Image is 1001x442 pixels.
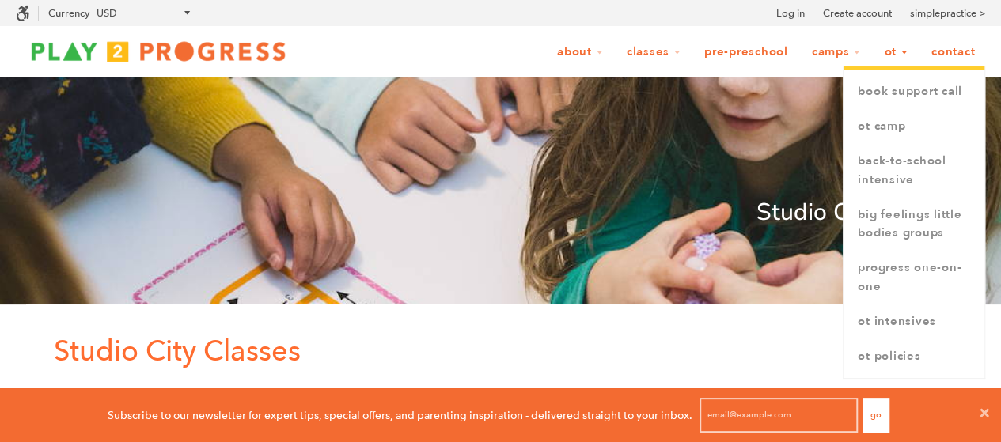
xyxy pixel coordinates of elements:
p: Subscribe to our newsletter for expert tips, special offers, and parenting inspiration - delivere... [108,406,692,424]
a: Pre-Preschool [694,37,798,67]
a: Classes [616,37,691,67]
a: simplepractice > [910,6,985,21]
a: Big Feelings Little Bodies Groups [844,198,984,251]
input: email@example.com [700,398,858,433]
a: About [547,37,613,67]
a: OT Intensives [844,304,984,339]
label: Currency [48,7,89,19]
a: OT Camp [844,109,984,144]
img: Play2Progress logo [16,36,301,67]
button: Go [863,398,889,433]
a: Create account [823,6,892,21]
a: Contact [921,37,985,67]
a: Progress One-on-One [844,251,984,304]
p: Studio City Classes [54,328,964,374]
p: Studio City Classes [38,194,964,232]
a: book support call [844,74,984,109]
a: OT [874,37,918,67]
a: OT Policies [844,339,984,374]
a: Camps [802,37,871,67]
a: Log in [776,6,805,21]
a: Back-to-School Intensive [844,144,984,198]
